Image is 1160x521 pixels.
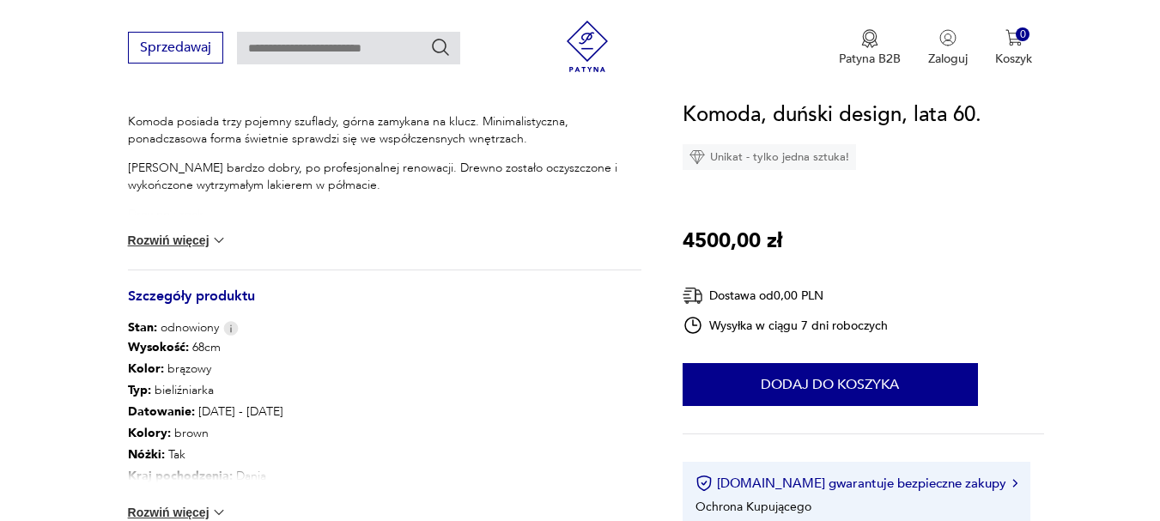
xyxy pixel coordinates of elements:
[562,21,613,72] img: Patyna - sklep z meblami i dekoracjami vintage
[128,339,189,355] b: Wysokość :
[683,363,978,406] button: Dodaj do koszyka
[683,285,703,306] img: Ikona dostawy
[695,475,713,492] img: Ikona certyfikatu
[128,379,535,401] p: bieliźniarka
[128,446,165,463] b: Nóżki :
[128,403,195,420] b: Datowanie :
[128,465,535,487] p: Dania
[995,29,1032,67] button: 0Koszyk
[128,336,535,358] p: 68cm
[939,29,957,46] img: Ikonka użytkownika
[695,475,1017,492] button: [DOMAIN_NAME] gwarantuje bezpieczne zakupy
[128,401,535,422] p: [DATE] - [DATE]
[689,149,705,165] img: Ikona diamentu
[128,358,535,379] p: brązowy
[683,315,889,336] div: Wysyłka w ciągu 7 dni roboczych
[128,468,233,484] b: Kraj pochodzenia :
[128,160,641,194] p: [PERSON_NAME] bardzo dobry, po profesjonalnej renowacji. Drewno zostało oczyszczone i wykończone ...
[839,51,901,67] p: Patyna B2B
[128,504,228,521] button: Rozwiń więcej
[839,29,901,67] a: Ikona medaluPatyna B2B
[128,113,641,148] p: Komoda posiada trzy pojemny szuflady, górna zamykana na klucz. Minimalistyczna, ponadczasowa form...
[695,499,811,515] li: Ochrona Kupującego
[1016,27,1030,42] div: 0
[1005,29,1023,46] img: Ikona koszyka
[128,32,223,64] button: Sprzedawaj
[928,29,968,67] button: Zaloguj
[128,319,219,336] span: odnowiony
[861,29,878,48] img: Ikona medalu
[128,360,164,377] b: Kolor:
[128,422,535,444] p: brown
[128,206,641,223] p: Drewno : teak
[928,51,968,67] p: Zaloguj
[128,425,171,441] b: Kolory :
[128,319,157,336] b: Stan:
[210,504,228,521] img: chevron down
[210,232,228,249] img: chevron down
[128,43,223,55] a: Sprzedawaj
[128,382,151,398] b: Typ :
[683,285,889,306] div: Dostawa od 0,00 PLN
[1012,479,1017,488] img: Ikona strzałki w prawo
[223,321,239,336] img: Info icon
[683,144,856,170] div: Unikat - tylko jedna sztuka!
[839,29,901,67] button: Patyna B2B
[683,99,981,131] h1: Komoda, duński design, lata 60.
[995,51,1032,67] p: Koszyk
[683,225,782,257] p: 4500,00 zł
[430,37,451,58] button: Szukaj
[128,444,535,465] p: Tak
[128,232,228,249] button: Rozwiń więcej
[128,291,641,319] h3: Szczegóły produktu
